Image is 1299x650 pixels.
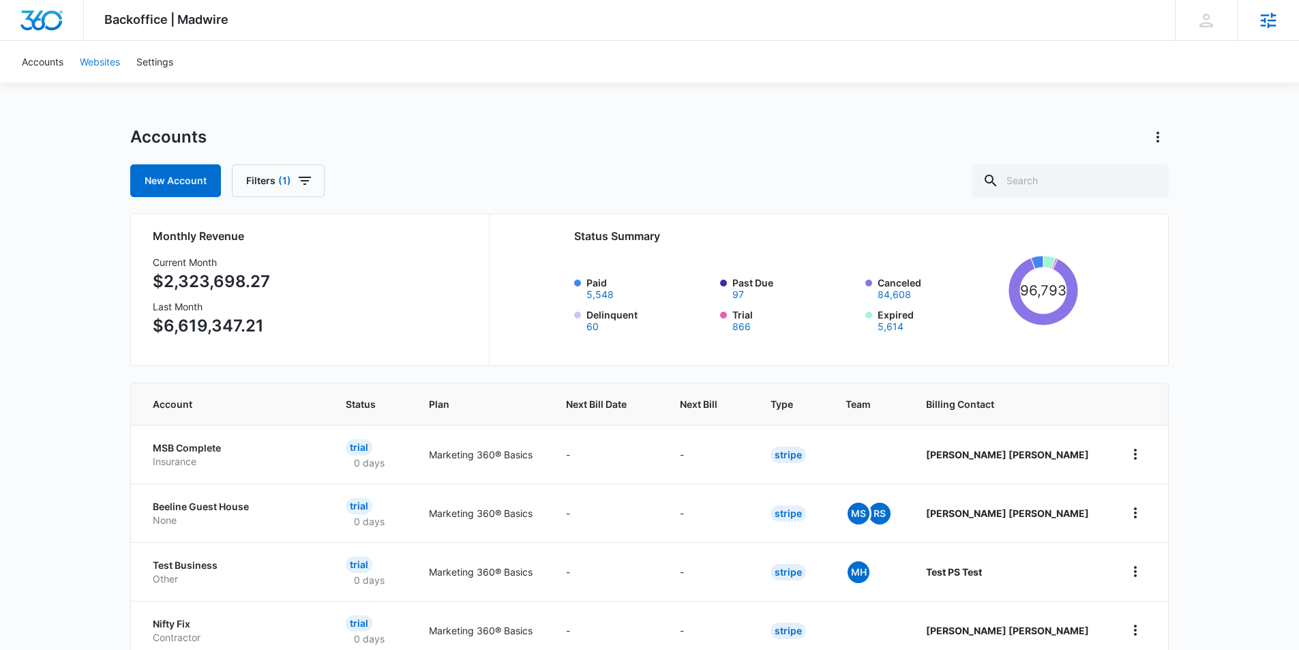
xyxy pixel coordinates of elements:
p: Marketing 360® Basics [429,447,533,462]
span: Next Bill [680,397,718,411]
span: Status [346,397,376,411]
button: Actions [1147,126,1169,148]
div: Trial [346,615,372,632]
div: Stripe [771,623,806,639]
label: Trial [732,308,858,331]
div: Trial [346,498,372,514]
label: Expired [878,308,1003,331]
label: Delinquent [586,308,712,331]
p: 0 days [346,573,393,587]
p: MSB Complete [153,441,313,455]
span: MS [848,503,869,525]
a: Beeline Guest HouseNone [153,500,313,527]
p: Marketing 360® Basics [429,565,533,579]
span: Team [846,397,874,411]
a: New Account [130,164,221,197]
button: home [1124,443,1146,465]
button: home [1124,502,1146,524]
span: Billing Contact [926,397,1092,411]
p: Test Business [153,559,313,572]
p: $6,619,347.21 [153,314,270,338]
button: Canceled [878,290,911,299]
button: Expired [878,322,904,331]
button: Filters(1) [232,164,325,197]
span: Next Bill Date [566,397,627,411]
h1: Accounts [130,127,207,147]
p: Marketing 360® Basics [429,506,533,520]
span: MH [848,561,869,583]
label: Past Due [732,276,858,299]
label: Paid [586,276,712,299]
button: home [1124,561,1146,582]
span: Plan [429,397,533,411]
p: Beeline Guest House [153,500,313,514]
span: RS [869,503,891,525]
p: 0 days [346,456,393,470]
p: $2,323,698.27 [153,269,270,294]
a: Accounts [14,41,72,83]
h2: Monthly Revenue [153,228,473,244]
strong: [PERSON_NAME] [PERSON_NAME] [926,507,1089,519]
a: Nifty FixContractor [153,617,313,644]
button: Paid [586,290,614,299]
h3: Current Month [153,255,270,269]
a: MSB CompleteInsurance [153,441,313,468]
span: (1) [278,176,291,186]
a: Settings [128,41,181,83]
p: 0 days [346,632,393,646]
button: Trial [732,322,751,331]
span: Account [153,397,293,411]
div: Stripe [771,564,806,580]
p: 0 days [346,514,393,529]
div: Stripe [771,505,806,522]
a: Websites [72,41,128,83]
h2: Status Summary [574,228,1078,244]
td: - [550,425,663,484]
td: - [663,484,754,542]
p: Nifty Fix [153,617,313,631]
input: Search [972,164,1169,197]
a: Test BusinessOther [153,559,313,585]
strong: Test PS Test [926,566,982,578]
td: - [550,484,663,542]
tspan: 96,793 [1019,282,1066,299]
div: Trial [346,439,372,456]
div: Stripe [771,447,806,463]
label: Canceled [878,276,1003,299]
span: Backoffice | Madwire [104,12,228,27]
strong: [PERSON_NAME] [PERSON_NAME] [926,625,1089,636]
div: Trial [346,557,372,573]
p: Other [153,572,313,586]
strong: [PERSON_NAME] [PERSON_NAME] [926,449,1089,460]
p: Contractor [153,631,313,645]
span: Type [771,397,794,411]
button: Past Due [732,290,744,299]
button: Delinquent [586,322,599,331]
p: Insurance [153,455,313,469]
p: Marketing 360® Basics [429,623,533,638]
td: - [663,542,754,601]
td: - [550,542,663,601]
td: - [663,425,754,484]
p: None [153,514,313,527]
h3: Last Month [153,299,270,314]
button: home [1124,619,1146,641]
